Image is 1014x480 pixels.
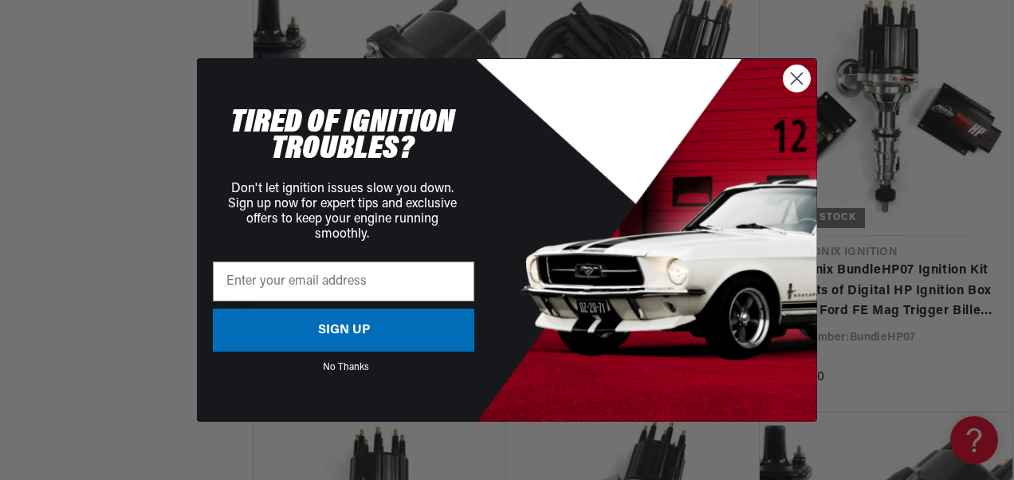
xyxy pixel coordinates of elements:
button: Close dialog [783,65,811,92]
span: TIRED OF IGNITION TROUBLES? [230,106,454,167]
span: Don't let ignition issues slow you down. Sign up now for expert tips and exclusive offers to keep... [228,183,457,242]
button: No Thanks [218,363,474,368]
button: SIGN UP [213,309,474,352]
input: Enter your email address [213,262,474,301]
